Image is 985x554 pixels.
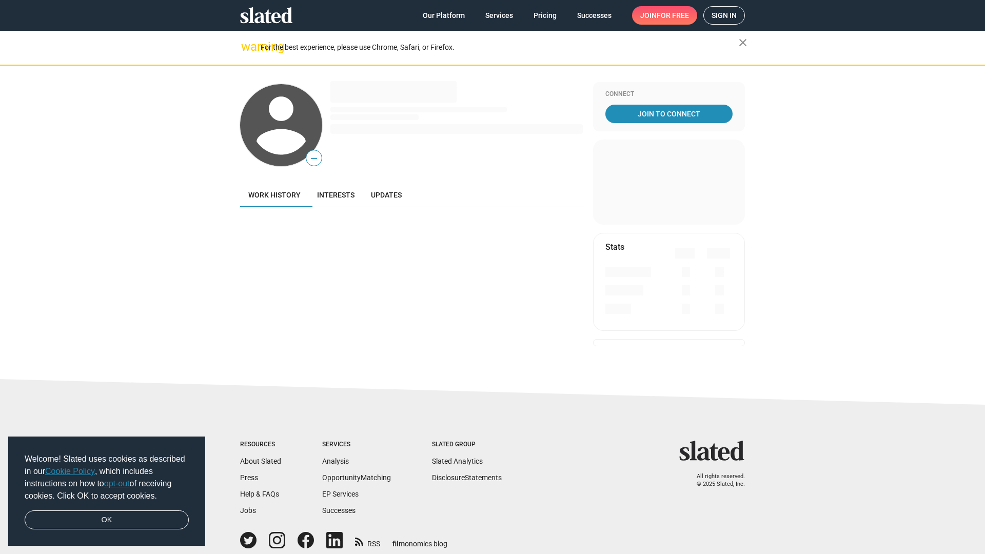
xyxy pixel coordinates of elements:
[322,473,391,482] a: OpportunityMatching
[25,453,189,502] span: Welcome! Slated uses cookies as described in our , which includes instructions on how to of recei...
[240,441,281,449] div: Resources
[104,479,130,488] a: opt-out
[355,533,380,549] a: RSS
[317,191,354,199] span: Interests
[605,105,733,123] a: Join To Connect
[477,6,521,25] a: Services
[309,183,363,207] a: Interests
[248,191,301,199] span: Work history
[322,490,359,498] a: EP Services
[392,540,405,548] span: film
[657,6,689,25] span: for free
[322,506,356,515] a: Successes
[605,90,733,98] div: Connect
[240,473,258,482] a: Press
[423,6,465,25] span: Our Platform
[415,6,473,25] a: Our Platform
[640,6,689,25] span: Join
[240,183,309,207] a: Work history
[240,506,256,515] a: Jobs
[432,473,502,482] a: DisclosureStatements
[25,510,189,530] a: dismiss cookie message
[569,6,620,25] a: Successes
[240,490,279,498] a: Help & FAQs
[432,441,502,449] div: Slated Group
[240,457,281,465] a: About Slated
[632,6,697,25] a: Joinfor free
[534,6,557,25] span: Pricing
[703,6,745,25] a: Sign in
[322,457,349,465] a: Analysis
[392,531,447,549] a: filmonomics blog
[607,105,731,123] span: Join To Connect
[45,467,95,476] a: Cookie Policy
[261,41,739,54] div: For the best experience, please use Chrome, Safari, or Firefox.
[432,457,483,465] a: Slated Analytics
[371,191,402,199] span: Updates
[525,6,565,25] a: Pricing
[686,473,745,488] p: All rights reserved. © 2025 Slated, Inc.
[322,441,391,449] div: Services
[577,6,612,25] span: Successes
[605,242,624,252] mat-card-title: Stats
[363,183,410,207] a: Updates
[8,437,205,546] div: cookieconsent
[485,6,513,25] span: Services
[712,7,737,24] span: Sign in
[306,152,322,165] span: —
[241,41,253,53] mat-icon: warning
[737,36,749,49] mat-icon: close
